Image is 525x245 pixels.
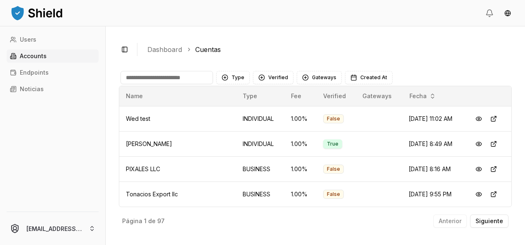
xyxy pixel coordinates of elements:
[147,45,505,54] nav: breadcrumb
[148,218,156,224] p: de
[291,191,307,198] span: 1.00 %
[119,86,236,106] th: Name
[20,53,47,59] p: Accounts
[144,218,147,224] p: 1
[409,165,451,172] span: [DATE] 8:16 AM
[236,86,284,106] th: Type
[147,45,182,54] a: Dashboard
[126,115,150,122] span: Wed test
[284,86,317,106] th: Fee
[126,140,172,147] span: [PERSON_NAME]
[356,86,402,106] th: Gateways
[470,214,508,228] button: Siguiente
[157,218,165,224] p: 97
[7,49,99,63] a: Accounts
[360,74,387,81] span: Created At
[236,181,284,207] td: BUSINESS
[317,86,356,106] th: Verified
[253,71,293,84] button: Verified
[216,71,250,84] button: Type
[291,115,307,122] span: 1.00 %
[236,156,284,181] td: BUSINESS
[7,82,99,96] a: Noticias
[345,71,393,84] button: Created At
[10,5,64,21] img: ShieldPay Logo
[7,33,99,46] a: Users
[3,215,102,242] button: [EMAIL_ADDRESS][DOMAIN_NAME]
[409,115,452,122] span: [DATE] 11:02 AM
[236,131,284,156] td: INDIVIDUAL
[409,191,452,198] span: [DATE] 9:55 PM
[26,224,82,233] p: [EMAIL_ADDRESS][DOMAIN_NAME]
[122,218,142,224] p: Página
[406,90,439,103] button: Fecha
[195,45,221,54] a: Cuentas
[236,106,284,131] td: INDIVIDUAL
[7,66,99,79] a: Endpoints
[20,37,36,42] p: Users
[291,140,307,147] span: 1.00 %
[409,140,452,147] span: [DATE] 8:49 AM
[20,70,49,75] p: Endpoints
[126,191,178,198] span: Tonacios Export llc
[291,165,307,172] span: 1.00 %
[20,86,44,92] p: Noticias
[297,71,342,84] button: Gateways
[126,165,160,172] span: PIXALES LLC
[475,218,503,224] p: Siguiente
